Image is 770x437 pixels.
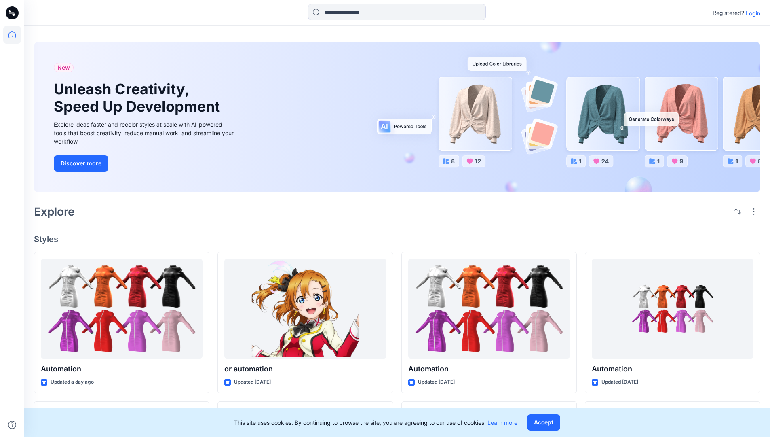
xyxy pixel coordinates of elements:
[601,378,638,386] p: Updated [DATE]
[51,378,94,386] p: Updated a day ago
[54,81,224,115] h1: Unleash Creativity, Speed Up Development
[527,414,560,431] button: Accept
[592,363,753,375] p: Automation
[57,63,70,72] span: New
[746,9,760,17] p: Login
[54,120,236,146] div: Explore ideas faster and recolor styles at scale with AI-powered tools that boost creativity, red...
[713,8,744,18] p: Registered?
[41,363,203,375] p: Automation
[592,259,753,359] a: Automation
[54,155,108,172] button: Discover more
[234,378,271,386] p: Updated [DATE]
[408,259,570,359] a: Automation
[34,205,75,218] h2: Explore
[418,378,455,386] p: Updated [DATE]
[224,259,386,359] a: or automation
[41,259,203,359] a: Automation
[34,234,760,244] h4: Styles
[234,418,517,427] p: This site uses cookies. By continuing to browse the site, you are agreeing to our use of cookies.
[54,155,236,172] a: Discover more
[487,419,517,426] a: Learn more
[224,363,386,375] p: or automation
[408,363,570,375] p: Automation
